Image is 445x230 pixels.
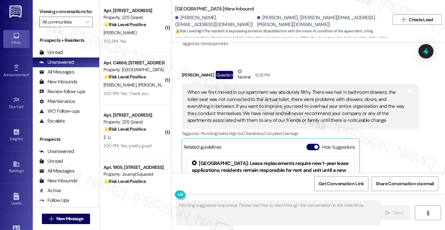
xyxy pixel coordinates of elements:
div: Apt. C4666, [STREET_ADDRESS][PERSON_NAME] [103,59,164,66]
span: : The resident is expressing extreme dissatisfaction with the move-in condition of the apartment,... [175,28,389,56]
i:  [85,19,89,25]
div: Apt. 1905, [STREET_ADDRESS] [103,164,164,171]
span: High risk , [229,131,244,136]
div: New Inbounds [39,177,77,184]
div: [PERSON_NAME] [182,68,418,84]
i:  [385,210,390,216]
button: Share Conversation via email [372,176,438,191]
span: Send [393,209,403,216]
div: Unanswered [39,148,74,155]
span: Damage [283,131,298,136]
i:  [425,210,430,216]
div: Review follow-ups [39,88,85,95]
div: Prospects [33,136,99,143]
div: WO Follow-ups [39,108,80,115]
a: Insights • [3,126,29,144]
input: All communities [42,17,82,27]
div: Property: 225 Grand [103,14,164,21]
span: Rent/payments [201,41,228,46]
span: Share Conversation via email [376,180,434,187]
span: [PERSON_NAME] [103,82,138,88]
strong: ⚠️ Risk Level: High [175,28,203,34]
i:  [49,216,54,222]
div: [GEOGRAPHIC_DATA]: Lease replacements require new 1-year lease applications; residents remain res... [192,160,350,181]
span: Get Conversation Link [319,180,364,187]
div: Follow Ups [39,197,69,204]
span: • [24,104,25,108]
div: Escalate [39,118,65,124]
button: New Message [42,214,90,224]
span: Create Lead [409,16,433,23]
div: Prospects + Residents [33,37,99,44]
div: 12:29 PM [253,72,270,78]
a: Leads [3,191,29,208]
div: Unanswered [39,59,74,66]
a: Buildings [3,158,29,176]
div: When we first moved in our apartment was absolutely filthy. There was hair in bathroom drawers, t... [187,89,407,124]
div: Active [39,187,61,194]
span: Cleanliness , [244,131,264,136]
button: Get Conversation Link [314,176,368,191]
div: Question [216,71,233,79]
strong: 🌟 Risk Level: Positive [103,126,146,132]
div: Unread [39,158,63,165]
div: Neutral [236,68,251,82]
div: Property: 235 Grand [103,119,164,125]
span: New Message [56,215,83,222]
i:  [401,17,406,22]
button: Send [379,205,410,220]
label: Hide Suggestions [322,144,355,151]
span: [PERSON_NAME] [103,30,136,36]
div: Apt. [STREET_ADDRESS] [103,112,164,119]
div: Maintenance [39,98,75,105]
span: • [29,72,30,76]
div: Tagged as: [182,39,231,48]
div: 1:00 PM: Yes, pretty good [103,143,152,149]
div: 1:03 PM: Yes [103,38,126,44]
span: Z. Li [103,134,111,140]
strong: 🌟 Risk Level: Positive [103,74,146,80]
label: Viewing conversations for [39,7,93,17]
strong: 🌟 Risk Level: Positive [103,22,146,27]
a: Inbox [3,30,29,48]
span: [PERSON_NAME] [138,82,173,88]
textarea: Fetching suggested responses. Please feel free to read through the conversation in the meantime. [176,201,380,225]
button: Create Lead [393,14,442,25]
span: • [23,136,24,140]
b: [GEOGRAPHIC_DATA]: New Inbound [175,6,254,12]
a: Site Visit • [3,94,29,112]
div: [PERSON_NAME]. ([EMAIL_ADDRESS][DOMAIN_NAME]) [175,14,255,28]
img: ResiDesk Logo [9,6,23,18]
div: 1:00 PM: Yes. Thank you [103,90,148,96]
div: Tagged as: [182,129,418,138]
span: Complaint , [264,131,284,136]
div: New Inbounds [39,78,77,85]
div: All Messages [39,168,74,174]
div: [PERSON_NAME]. ([PERSON_NAME][EMAIL_ADDRESS][PERSON_NAME][DOMAIN_NAME]) [257,14,384,28]
div: All Messages [39,69,74,75]
div: Related guidelines [184,144,222,153]
div: Unread [39,49,63,56]
strong: 🌟 Risk Level: Positive [103,178,146,184]
div: Property: Journal Squared [103,171,164,178]
div: Apt. [STREET_ADDRESS] [103,7,164,14]
span: Plumbing/water , [201,131,229,136]
div: Property: [GEOGRAPHIC_DATA] [103,66,164,73]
